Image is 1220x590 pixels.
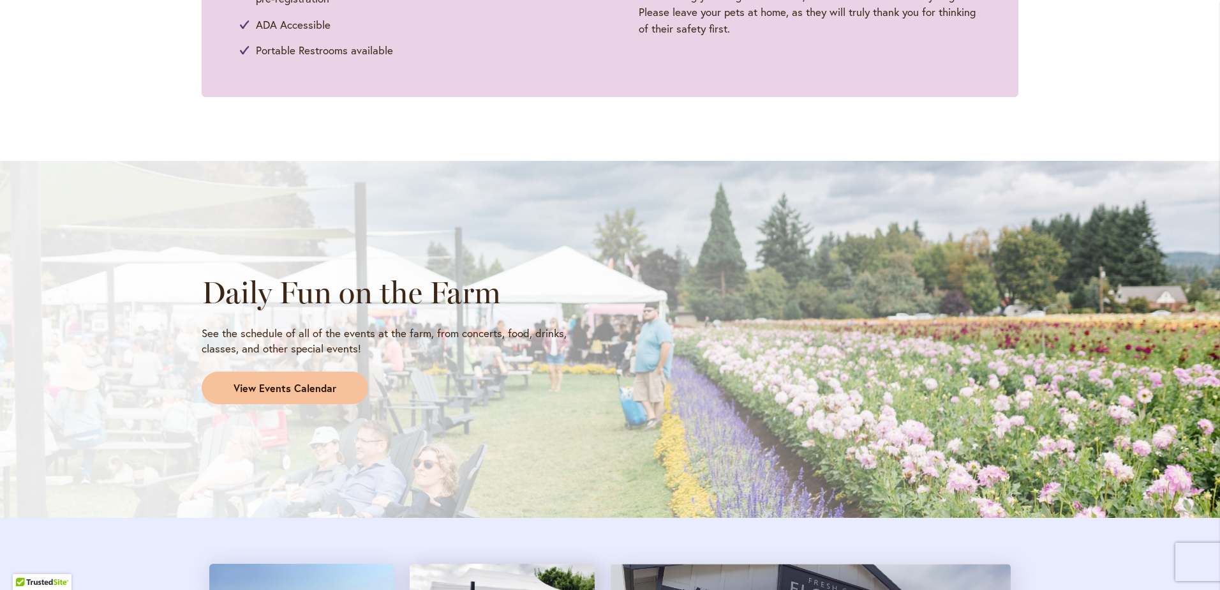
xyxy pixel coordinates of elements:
[202,372,368,405] a: View Events Calendar
[202,326,599,356] p: See the schedule of all of the events at the farm, from concerts, food, drinks, classes, and othe...
[202,275,599,310] h2: Daily Fun on the Farm
[256,17,331,33] span: ADA Accessible
[256,42,393,59] span: Portable Restrooms available
[234,381,336,396] span: View Events Calendar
